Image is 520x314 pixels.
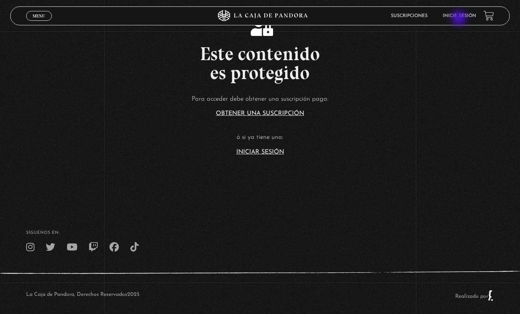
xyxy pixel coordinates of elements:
a: Iniciar Sesión [236,149,284,155]
h4: SÍguenos en: [26,231,494,235]
a: Suscripciones [391,14,428,18]
a: Realizado por [455,294,494,299]
span: Cerrar [30,20,48,25]
span: Menu [33,14,45,18]
p: La Caja de Pandora, Derechos Reservados 2025 [26,290,139,301]
a: View your shopping cart [484,11,494,21]
a: Obtener una suscripción [216,110,304,117]
a: Inicie sesión [443,14,476,18]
